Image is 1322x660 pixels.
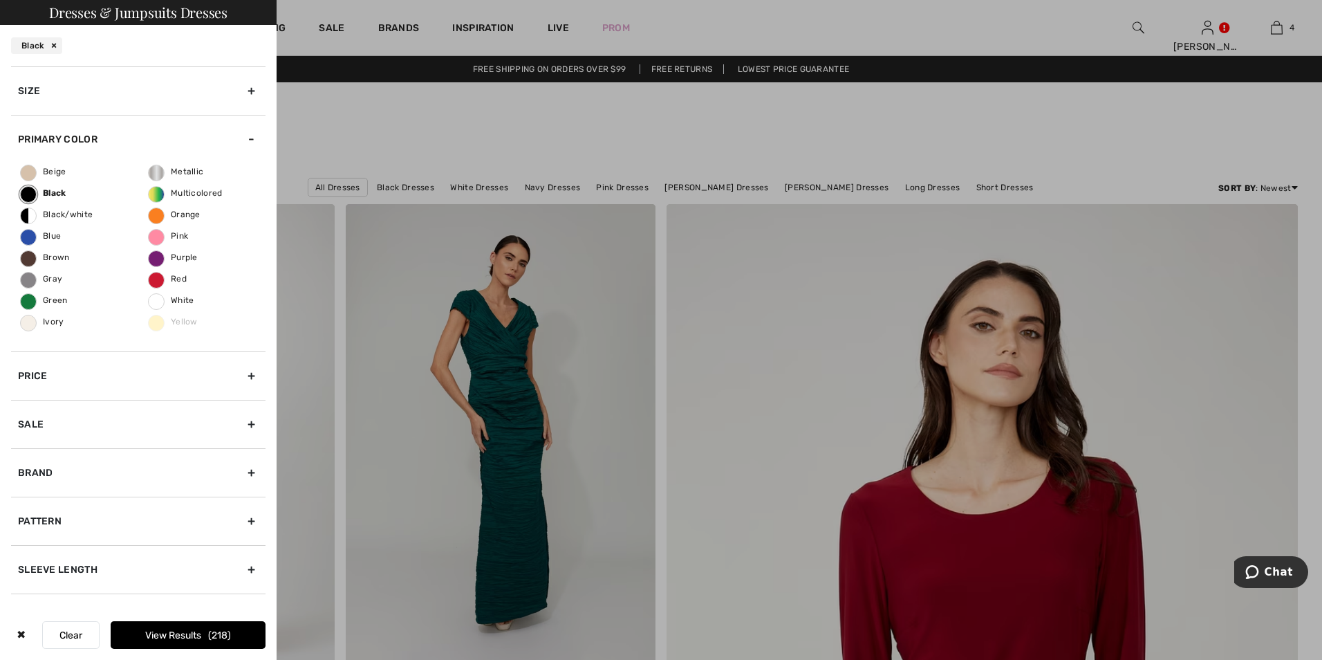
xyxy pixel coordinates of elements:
span: Beige [21,167,66,176]
span: Gray [21,274,62,284]
span: Green [21,295,68,305]
span: Blue [21,231,61,241]
span: Brown [21,253,70,262]
span: Red [149,274,187,284]
div: Dress Length [11,594,266,642]
div: ✖ [11,621,31,649]
div: Sleeve length [11,545,266,594]
div: Black [11,37,62,54]
div: Primary Color [11,115,266,163]
button: View Results218 [111,621,266,649]
div: Pattern [11,497,266,545]
div: Sale [11,400,266,448]
span: Yellow [149,317,198,327]
span: Black/white [21,210,93,219]
span: Metallic [149,167,203,176]
div: Price [11,351,266,400]
span: Orange [149,210,201,219]
span: Multicolored [149,188,223,198]
span: White [149,295,194,305]
div: Size [11,66,266,115]
span: Ivory [21,317,64,327]
span: Pink [149,231,188,241]
span: Black [21,188,66,198]
span: Purple [149,253,198,262]
button: Clear [42,621,100,649]
span: 218 [208,630,231,641]
iframe: Opens a widget where you can chat to one of our agents [1234,556,1308,591]
div: Brand [11,448,266,497]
